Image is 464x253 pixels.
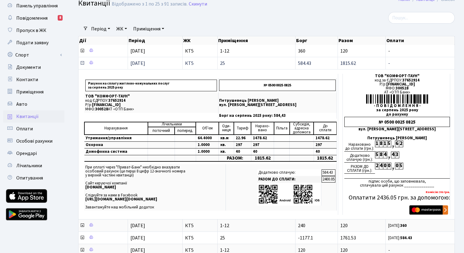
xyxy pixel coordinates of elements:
[189,1,207,7] a: Скинути
[183,36,218,45] th: ЖК
[396,85,408,91] span: 300528
[85,184,116,190] b: [DOMAIN_NAME]
[3,12,64,24] a: Повідомлення8
[296,36,338,45] th: Борг
[175,127,196,135] td: поперед.
[128,36,183,45] th: Період
[16,15,48,22] span: Повідомлення
[185,223,215,228] span: КТ5
[16,113,39,120] span: Квитанції
[196,135,218,142] td: 64.4000
[219,155,251,161] td: РАЗОМ:
[220,61,293,66] span: 25
[219,80,336,91] p: № 0500 0025 0825
[16,27,46,34] span: Пропуск в ЖК
[400,235,412,241] b: 584.43
[251,122,274,135] td: Нарахо- вано
[3,172,64,184] a: Опитування
[16,89,44,95] span: Приміщення
[58,15,63,21] div: 8
[112,1,188,7] div: Відображено з 1 по 25 з 91 записів.
[383,152,387,158] div: 4
[196,148,218,155] td: 1.0000
[314,141,336,148] td: 297
[148,127,175,135] td: поточний
[219,141,234,148] td: кв.
[251,148,274,155] td: 40
[220,223,293,228] span: 1-12
[84,148,148,155] td: Домофонна система
[219,114,336,118] p: Борг на серпень 2025 року: 584,43
[16,2,58,9] span: Панель управління
[16,64,41,71] span: Документи
[386,81,415,87] span: [FINANCIAL_ID]
[344,78,450,82] div: код за ЄДРПОУ:
[257,169,321,176] td: Додатково сплачую:
[322,176,335,183] td: 2400.05
[84,164,226,211] td: При оплаті через "Приват-Банк" необхідно вказувати особовий рахунок (це перші 8 цифр 12-значного ...
[314,155,336,161] td: 1815.62
[16,138,52,144] span: Особові рахунки
[130,48,145,54] span: [DATE]
[3,110,64,123] a: Квитанції
[402,77,420,83] span: 37652914
[84,135,148,142] td: Утримання/управління
[234,135,251,142] td: 22.96
[344,163,375,174] div: РАЗОМ ДО СПЛАТИ (грн.):
[298,48,305,54] span: 360
[108,98,126,103] span: 37652914
[375,152,379,158] div: 5
[387,140,391,147] div: 5
[85,103,217,107] p: Р/р:
[218,36,296,45] th: Приміщення
[344,86,450,90] div: МФО:
[251,155,274,161] td: 1815.62
[131,24,167,34] a: Приміщення
[344,140,375,152] div: Нараховано до сплати (грн.):
[185,235,215,240] span: КТ5
[314,135,336,142] td: 1478.62
[251,135,274,142] td: 1478.62
[130,222,145,229] span: [DATE]
[314,122,336,135] td: До cплати
[338,36,386,45] th: Разом
[391,140,395,148] div: ,
[220,235,293,240] span: 25
[219,122,234,135] td: Оди- ниця
[3,160,64,172] a: Лічильники
[344,108,450,112] div: за серпень 2025 року
[16,39,48,46] span: Подати заявку
[340,235,356,241] span: 1761.53
[344,194,450,201] h5: Оплатити 2436.05 грн. за допомогою:
[298,60,311,67] span: 584.43
[185,49,215,53] span: КТ5
[3,135,64,147] a: Особові рахунки
[344,117,450,127] div: № 0500 0025 0825
[219,103,336,107] p: вул. [PERSON_NAME][STREET_ADDRESS]
[85,94,217,98] p: ТОВ "КОМФОРТ-ТАУН"
[219,99,336,103] p: Петрушевець [PERSON_NAME]
[16,162,42,169] span: Лічильники
[379,152,383,158] div: 8
[3,147,64,160] a: Орендарі
[386,36,455,45] th: Оплати
[3,73,64,86] a: Контакти
[196,141,218,148] td: 1.0000
[344,152,375,163] div: Додатково сплачую (грн.):
[85,99,217,103] p: код ЄДРПОУ:
[383,140,387,147] div: 1
[234,141,251,148] td: 297
[16,175,43,181] span: Опитування
[399,140,403,147] div: 2
[257,176,321,183] td: РАЗОМ ДО СПЛАТИ:
[344,136,450,140] div: Петрушевець [PERSON_NAME]
[388,49,452,53] span: -
[322,169,335,176] td: 584.43
[387,152,391,159] div: ,
[395,152,399,158] div: 3
[16,125,33,132] span: Оплати
[388,61,452,66] span: -
[79,36,128,45] th: Дії
[340,48,348,54] span: 120
[219,135,234,142] td: кв.м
